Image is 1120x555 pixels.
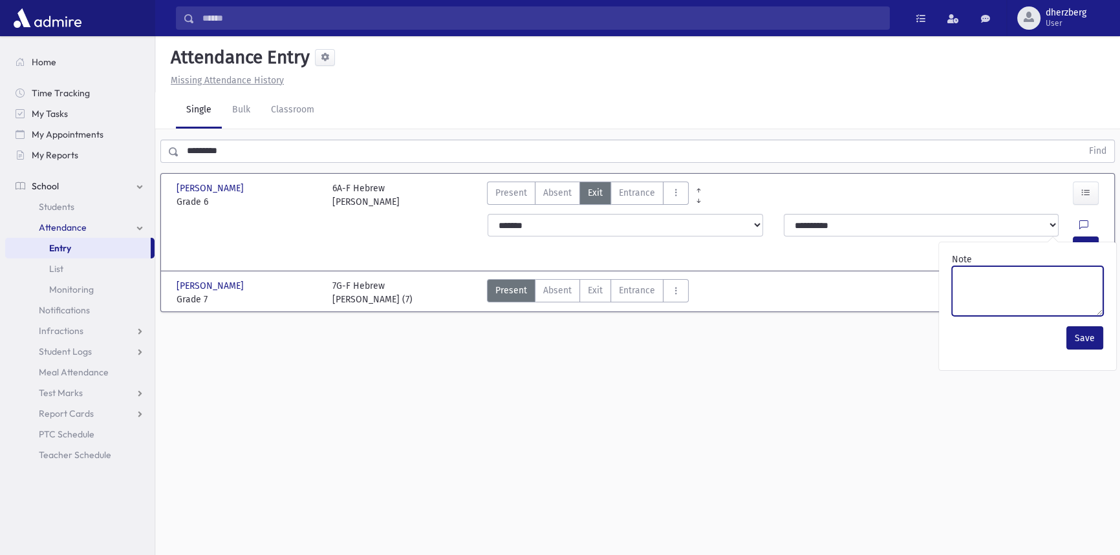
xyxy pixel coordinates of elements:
span: Students [39,201,74,213]
a: Bulk [222,92,261,129]
u: Missing Attendance History [171,75,284,86]
div: AttTypes [487,182,689,209]
span: Present [495,284,527,297]
a: Home [5,52,155,72]
div: AttTypes [487,279,689,306]
span: Report Cards [39,408,94,419]
span: Monitoring [49,284,94,295]
div: 6A-F Hebrew [PERSON_NAME] [332,182,400,209]
span: Absent [543,186,572,200]
span: Infractions [39,325,83,337]
span: Notifications [39,304,90,316]
span: [PERSON_NAME] [177,279,246,293]
span: Attendance [39,222,87,233]
div: 7G-F Hebrew [PERSON_NAME] (7) [332,279,413,306]
span: Meal Attendance [39,366,109,378]
h5: Attendance Entry [166,47,310,68]
span: Exit [588,284,603,297]
input: Search [195,6,889,30]
a: Single [176,92,222,129]
span: List [49,263,63,275]
span: Teacher Schedule [39,449,111,461]
span: User [1046,18,1086,28]
button: Find [1081,140,1114,162]
a: Students [5,196,155,217]
a: Classroom [261,92,325,129]
a: My Appointments [5,124,155,145]
label: Note [952,253,972,266]
a: Teacher Schedule [5,445,155,465]
span: My Reports [32,149,78,161]
span: Time Tracking [32,87,90,99]
span: Present [495,186,527,200]
span: School [32,180,59,192]
a: My Tasks [5,103,155,124]
span: Absent [543,284,572,297]
span: Test Marks [39,387,83,399]
a: Attendance [5,217,155,238]
span: My Tasks [32,108,68,120]
span: My Appointments [32,129,103,140]
a: PTC Schedule [5,424,155,445]
span: Student Logs [39,346,92,357]
span: [PERSON_NAME] [177,182,246,195]
a: Report Cards [5,403,155,424]
a: List [5,258,155,279]
span: PTC Schedule [39,428,94,440]
a: Infractions [5,320,155,341]
span: Exit [588,186,603,200]
span: Grade 7 [177,293,319,306]
a: Test Marks [5,382,155,403]
span: Entrance [619,186,655,200]
a: Meal Attendance [5,362,155,382]
a: Student Logs [5,341,155,362]
span: Entry [49,242,71,254]
span: Home [32,56,56,68]
span: Grade 6 [177,195,319,209]
a: School [5,176,155,196]
button: Save [1066,326,1103,350]
a: Time Tracking [5,83,155,103]
a: Monitoring [5,279,155,300]
img: AdmirePro [10,5,85,31]
a: Notifications [5,300,155,320]
a: Entry [5,238,151,258]
a: My Reports [5,145,155,165]
span: Entrance [619,284,655,297]
a: Missing Attendance History [166,75,284,86]
span: dherzberg [1046,8,1086,18]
